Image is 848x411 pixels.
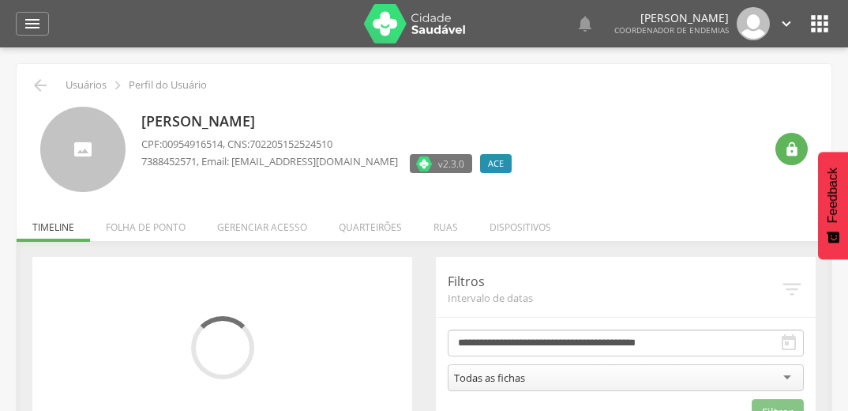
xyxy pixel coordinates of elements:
i:  [109,77,126,94]
a:  [576,7,595,40]
li: Ruas [418,205,474,242]
i: Voltar [31,76,50,95]
li: Quarteirões [323,205,418,242]
span: ACE [488,157,504,170]
span: 702205152524510 [250,137,332,151]
p: Usuários [66,79,107,92]
p: , Email: [EMAIL_ADDRESS][DOMAIN_NAME] [141,154,398,169]
span: Feedback [826,168,840,223]
span: 7388452571 [141,154,197,168]
i:  [576,14,595,33]
i:  [807,11,832,36]
li: Folha de ponto [90,205,201,242]
a:  [778,7,795,40]
i:  [778,15,795,32]
i:  [779,334,798,353]
li: Dispositivos [474,205,567,242]
i:  [784,141,800,157]
button: Feedback - Mostrar pesquisa [818,152,848,259]
p: Filtros [448,273,780,291]
p: [PERSON_NAME] [141,111,520,132]
p: Perfil do Usuário [129,79,207,92]
span: v2.3.0 [438,156,464,172]
i:  [23,14,42,33]
div: Todas as fichas [454,371,525,385]
p: CPF: , CNS: [141,137,520,152]
span: 00954916514 [162,137,223,151]
span: Coordenador de Endemias [614,25,729,36]
p: [PERSON_NAME] [614,13,729,24]
li: Gerenciar acesso [201,205,323,242]
a:  [16,12,49,36]
i:  [780,277,804,301]
div: Resetar senha [775,133,808,165]
span: Intervalo de datas [448,291,780,305]
label: Versão do aplicativo [410,154,472,173]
